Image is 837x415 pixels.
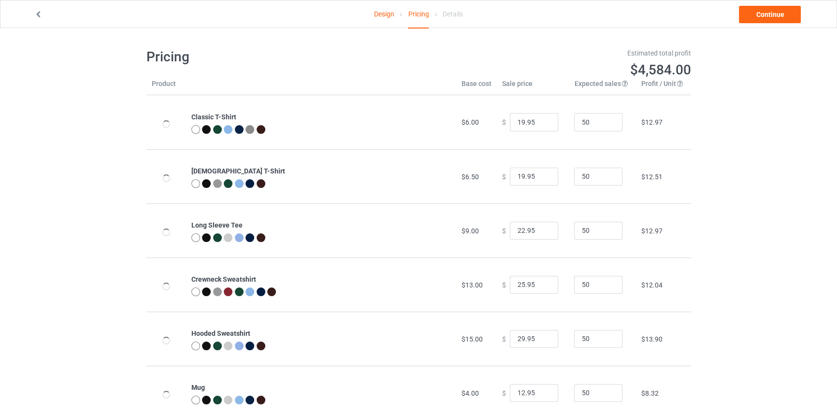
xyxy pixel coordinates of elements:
span: $15.00 [461,335,482,343]
th: Base cost [456,79,496,95]
div: Estimated total profit [425,48,691,58]
span: $9.00 [461,227,478,235]
th: Profit / Unit [635,79,691,95]
a: Design [374,0,394,28]
b: Mug [191,384,205,391]
b: Hooded Sweatshirt [191,329,250,337]
span: $13.90 [641,335,662,343]
span: $ [502,281,505,288]
span: $12.04 [641,281,662,289]
th: Expected sales [569,79,635,95]
b: Classic T-Shirt [191,113,236,121]
div: Pricing [408,0,429,29]
span: $ [502,172,505,180]
span: $6.50 [461,173,478,181]
span: $12.97 [641,227,662,235]
span: $13.00 [461,281,482,289]
span: $12.97 [641,118,662,126]
span: $6.00 [461,118,478,126]
h1: Pricing [146,48,412,66]
span: $12.51 [641,173,662,181]
span: $4.00 [461,389,478,397]
span: $8.32 [641,389,658,397]
th: Sale price [496,79,569,95]
b: Crewneck Sweatshirt [191,275,256,283]
span: $4,584.00 [630,62,691,78]
span: $ [502,227,505,234]
b: [DEMOGRAPHIC_DATA] T-Shirt [191,167,285,175]
div: Details [443,0,463,28]
b: Long Sleeve Tee [191,221,243,229]
span: $ [502,335,505,343]
img: heather_texture.png [245,125,254,134]
th: Product [146,79,186,95]
a: Continue [739,6,801,23]
span: $ [502,118,505,126]
span: $ [502,389,505,397]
